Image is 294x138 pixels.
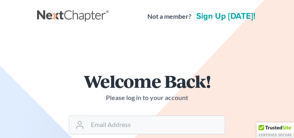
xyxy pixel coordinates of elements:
[69,93,225,102] p: Please log in to your account
[88,116,225,134] input: Email Address
[69,72,225,90] h1: Welcome Back!
[147,12,191,21] strong: Not a member?
[257,122,294,138] div: TrustedSite Certified
[195,12,257,20] a: Sign up [DATE]!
